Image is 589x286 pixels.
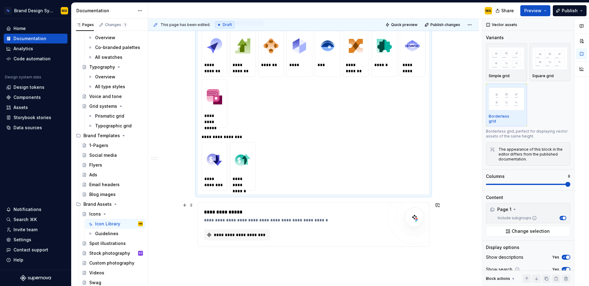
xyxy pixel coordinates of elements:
[489,88,524,110] img: placeholder
[499,147,566,162] div: The appearance of this block in the editor differs from the published documentation.
[85,72,145,82] a: Overview
[486,226,570,237] button: Change selection
[492,5,518,16] button: Share
[89,103,117,109] div: Grid systems
[13,46,33,52] div: Analytics
[89,162,102,168] div: Flyers
[13,125,42,131] div: Data sources
[4,205,67,214] button: Notifications
[95,84,125,90] div: All type styles
[486,194,503,201] div: Content
[160,22,210,27] span: This page has been edited.
[76,8,134,14] div: Documentation
[74,131,145,141] div: Brand Templates
[122,22,127,27] span: 1
[489,47,524,70] img: placeholder
[85,52,145,62] a: All swatches
[139,221,142,227] div: MA
[13,94,41,100] div: Components
[4,34,67,43] a: Documentation
[13,237,31,243] div: Settings
[486,35,504,41] div: Variants
[79,101,145,111] a: Grid systems
[486,8,491,13] div: MA
[89,152,117,158] div: Social media
[4,113,67,122] a: Storybook stories
[76,22,94,27] div: Pages
[14,8,53,14] div: Brand Design System
[13,257,23,263] div: Help
[85,43,145,52] a: Co-branded palettes
[486,276,510,281] div: Block actions
[486,274,516,283] div: Block actions
[89,260,134,266] div: Custom photography
[105,22,127,27] div: Changes
[13,247,48,253] div: Contact support
[79,141,145,150] a: 1-Pagers
[85,111,145,121] a: Prismatic grid
[85,229,145,239] a: Guidelines
[4,215,67,224] button: Search ⌘K
[62,8,67,13] div: MA
[489,114,517,124] p: Borderless grid
[5,75,41,80] div: Design system data
[430,22,460,27] span: Publish changes
[95,35,115,41] div: Overview
[4,82,67,92] a: Design tokens
[79,160,145,170] a: Flyers
[486,173,505,179] div: Columns
[79,209,145,219] a: Icons
[85,121,145,131] a: Typographic grid
[95,123,132,129] div: Typographic grid
[89,191,116,198] div: Blog images
[79,258,145,268] a: Custom photography
[79,239,145,248] a: Spot illustrations
[95,74,115,80] div: Overview
[95,221,120,227] div: Icon Library
[495,216,537,220] label: Include subgroups
[4,7,12,14] img: d4286e81-bf2d-465c-b469-1298f2b8eabd.png
[13,84,44,90] div: Design tokens
[89,240,126,246] div: Spot illustrations
[520,5,550,16] button: Preview
[139,250,142,256] div: SZ
[79,268,145,278] a: Videos
[486,43,527,81] button: placeholderSimple grid
[532,73,554,78] p: Square grid
[83,133,120,139] div: Brand Templates
[4,123,67,133] a: Data sources
[89,172,97,178] div: Ads
[89,211,101,217] div: Icons
[89,64,115,70] div: Typography
[486,244,519,250] div: Display options
[95,231,118,237] div: Guidelines
[490,206,511,213] div: Page 1
[89,280,101,286] div: Swag
[95,113,124,119] div: Prismatic grid
[524,8,541,14] span: Preview
[13,56,51,62] div: Code automation
[4,44,67,54] a: Analytics
[83,201,112,207] div: Brand Assets
[13,227,37,233] div: Invite team
[89,250,130,256] div: Stock photography
[486,84,527,126] button: placeholderBorderless grid
[562,8,578,14] span: Publish
[79,180,145,190] a: Email headers
[79,150,145,160] a: Social media
[552,267,559,272] label: Yes
[423,21,463,29] button: Publish changes
[529,43,571,81] button: placeholderSquare grid
[89,182,120,188] div: Email headers
[383,21,420,29] button: Quick preview
[501,8,514,14] span: Share
[512,228,550,234] span: Change selection
[79,248,145,258] a: Stock photographySZ
[552,255,559,260] label: Yes
[13,216,37,223] div: Search ⌘K
[79,170,145,180] a: Ads
[89,270,104,276] div: Videos
[74,199,145,209] div: Brand Assets
[4,92,67,102] a: Components
[79,92,145,101] a: Voice and tone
